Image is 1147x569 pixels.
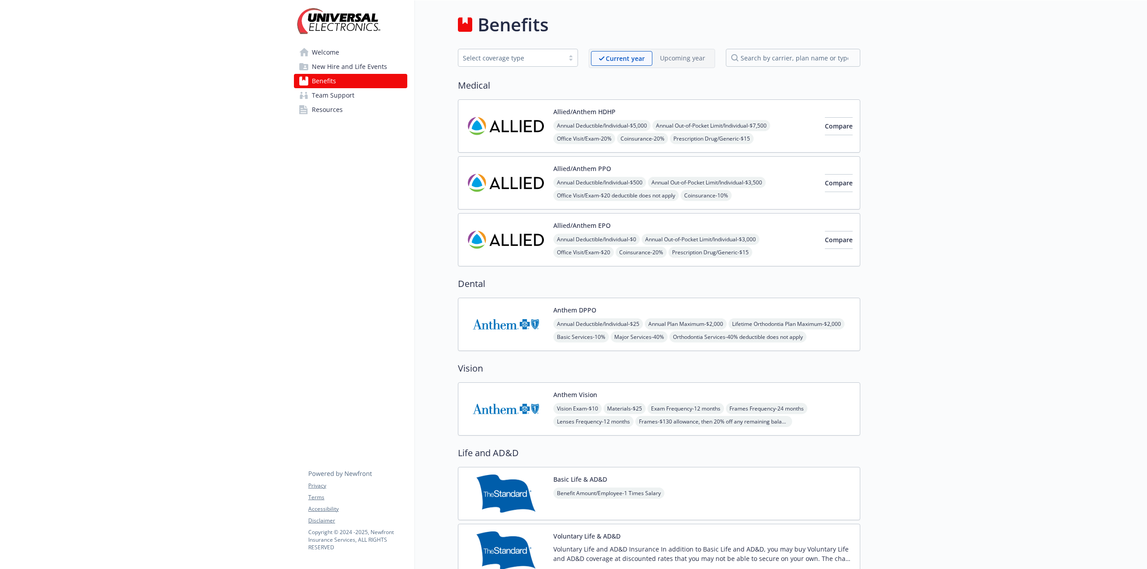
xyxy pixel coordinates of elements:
img: Standard Insurance Company carrier logo [466,475,546,513]
button: Allied/Anthem EPO [553,221,611,230]
span: Exam Frequency - 12 months [647,403,724,414]
h2: Dental [458,277,860,291]
h2: Vision [458,362,860,375]
a: Team Support [294,88,407,103]
span: Prescription Drug/Generic - $15 [670,133,754,144]
a: Terms [308,493,407,501]
h1: Benefits [478,11,548,38]
span: Major Services - 40% [611,331,668,342]
span: Annual Deductible/Individual - $5,000 [553,120,651,131]
button: Voluntary Life & AD&D [553,531,621,541]
a: Resources [294,103,407,117]
span: Benefit Amount/Employee - 1 Times Salary [553,488,664,499]
button: Anthem DPPO [553,305,596,315]
span: Materials - $25 [604,403,646,414]
span: Team Support [312,88,354,103]
span: Frames - $130 allowance, then 20% off any remaining balance [635,416,792,427]
button: Basic Life & AD&D [553,475,607,484]
span: Basic Services - 10% [553,331,609,342]
p: Current year [606,54,645,63]
a: New Hire and Life Events [294,60,407,74]
span: Upcoming year [652,51,713,66]
span: Coinsurance - 10% [681,190,732,201]
span: Office Visit/Exam - 20% [553,133,615,144]
span: Prescription Drug/Generic - $15 [668,247,752,258]
span: Welcome [312,45,339,60]
input: search by carrier, plan name or type [726,49,860,67]
span: Annual Deductible/Individual - $25 [553,318,643,329]
h2: Life and AD&D [458,446,860,460]
h2: Medical [458,79,860,92]
p: Copyright © 2024 - 2025 , Newfront Insurance Services, ALL RIGHTS RESERVED [308,528,407,551]
span: Coinsurance - 20% [616,247,667,258]
span: Annual Plan Maximum - $2,000 [645,318,727,329]
span: Annual Out-of-Pocket Limit/Individual - $3,500 [648,177,766,188]
span: Lifetime Orthodontia Plan Maximum - $2,000 [729,318,845,329]
img: Allied Benefit Systems LLC carrier logo [466,164,546,202]
span: Annual Deductible/Individual - $0 [553,234,640,245]
span: Compare [825,235,853,244]
a: Privacy [308,482,407,490]
span: Vision Exam - $10 [553,403,602,414]
span: Office Visit/Exam - $20 [553,247,614,258]
span: Orthodontia Services - 40% deductible does not apply [669,331,806,342]
button: Anthem Vision [553,390,597,399]
button: Allied/Anthem HDHP [553,107,616,116]
button: Compare [825,174,853,192]
span: Annual Out-of-Pocket Limit/Individual - $3,000 [642,234,759,245]
a: Accessibility [308,505,407,513]
span: Office Visit/Exam - $20 deductible does not apply [553,190,679,201]
img: Allied Benefit Systems LLC carrier logo [466,107,546,145]
button: Allied/Anthem PPO [553,164,611,173]
a: Benefits [294,74,407,88]
a: Welcome [294,45,407,60]
img: Allied Benefit Systems LLC carrier logo [466,221,546,259]
span: Annual Out-of-Pocket Limit/Individual - $7,500 [652,120,770,131]
span: Resources [312,103,343,117]
div: Select coverage type [463,53,560,63]
span: Benefits [312,74,336,88]
button: Compare [825,117,853,135]
span: Annual Deductible/Individual - $500 [553,177,646,188]
span: Compare [825,122,853,130]
img: Anthem Blue Cross carrier logo [466,305,546,343]
p: Upcoming year [660,53,705,63]
span: Coinsurance - 20% [617,133,668,144]
img: Anthem Blue Cross carrier logo [466,390,546,428]
a: Disclaimer [308,517,407,525]
span: Compare [825,179,853,187]
p: Voluntary Life and AD&D Insurance In addition to Basic Life and AD&D, you may buy Voluntary Life ... [553,544,853,563]
span: Frames Frequency - 24 months [726,403,807,414]
span: Lenses Frequency - 12 months [553,416,634,427]
span: New Hire and Life Events [312,60,387,74]
button: Compare [825,231,853,249]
